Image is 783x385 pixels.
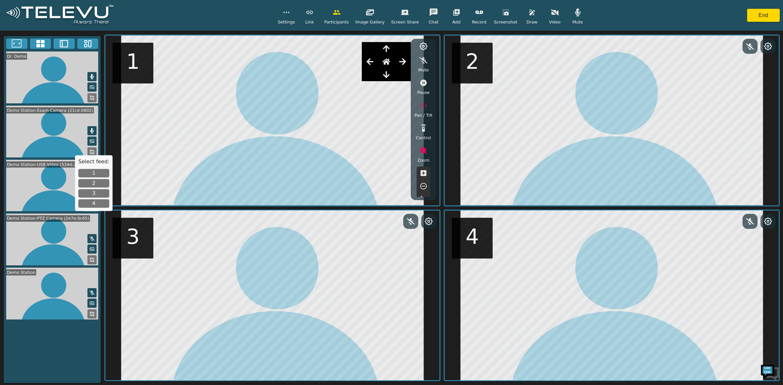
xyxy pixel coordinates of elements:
button: Picture in Picture [87,137,97,146]
span: Draw [527,19,537,25]
img: logoWhite.png [3,3,116,28]
span: Mute [572,19,583,25]
span: Pause [417,89,430,96]
span: Screenshot [494,19,517,25]
div: Demo Station-USB Video (534d:2109) [6,161,86,168]
h5: 4 [466,224,479,249]
div: Demo Station [6,269,36,275]
button: Mute [87,126,97,135]
h5: 2 [466,49,479,74]
div: Minimize live chat window [107,3,123,19]
button: Replace Feed [87,309,97,318]
button: Three Window Medium [77,38,99,49]
button: Replace Feed [87,255,97,264]
button: Replace Feed [87,93,97,102]
textarea: Type your message and hit 'Enter' [3,178,124,201]
span: Mute [418,67,429,73]
div: Dr. Demo [6,53,27,59]
button: 1 [78,169,109,177]
span: Control [416,135,431,141]
button: Mute [87,72,97,81]
span: Link [305,19,314,25]
button: 2 [78,179,109,187]
button: Fullscreen [6,38,27,49]
button: Mute [87,288,97,297]
button: Mute [87,234,97,243]
img: Chat Widget [760,362,780,382]
button: Picture in Picture [87,299,97,308]
span: Screen Share [391,19,419,25]
button: Picture in Picture [87,82,97,92]
div: Demo Station-PTZ Camera (2e7e:0c65) [6,215,90,221]
span: Pan / Tilt [414,112,432,118]
button: Two Window Medium [54,38,75,49]
span: Participants [324,19,349,25]
span: We're online! [38,82,90,148]
span: Settings [278,19,295,25]
button: 3 [78,189,109,198]
span: Video [549,19,561,25]
span: Zoom [417,157,429,163]
h5: Select feed: [78,158,109,165]
div: Demo Station-Exam Camera (21cd:0802) [6,107,94,113]
button: 4 [78,199,109,208]
span: Record [472,19,486,25]
button: Replace Feed [87,147,97,156]
h5: 1 [126,49,140,74]
div: Chat with us now [34,34,110,43]
span: Image Gallery [355,19,385,25]
img: d_736959983_company_1615157101543_736959983 [11,30,27,47]
button: End [747,9,780,22]
button: Picture in Picture [87,244,97,254]
button: 4x4 [30,38,51,49]
h5: 3 [126,224,140,249]
span: Add [453,19,461,25]
span: Chat [429,19,438,25]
